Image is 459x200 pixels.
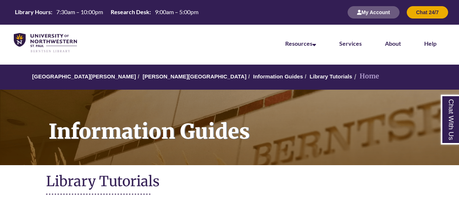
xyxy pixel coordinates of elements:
span: 7:30am – 10:00pm [56,8,103,15]
button: My Account [348,6,399,19]
span: 9:00am – 5:00pm [155,8,198,15]
a: [PERSON_NAME][GEOGRAPHIC_DATA] [143,73,246,79]
a: My Account [348,9,399,15]
h1: Library Tutorials [46,172,413,192]
th: Research Desk: [108,8,152,16]
h1: Information Guides [41,90,459,156]
a: Services [339,40,362,47]
img: UNWSP Library Logo [14,33,77,53]
th: Library Hours: [12,8,53,16]
a: Help [424,40,437,47]
a: Hours Today [12,8,201,17]
button: Chat 24/7 [407,6,448,19]
a: [GEOGRAPHIC_DATA][PERSON_NAME] [32,73,136,79]
table: Hours Today [12,8,201,16]
li: Home [352,71,379,82]
a: Library Tutorials [310,73,352,79]
a: Resources [285,40,316,47]
a: Information Guides [253,73,303,79]
a: Chat 24/7 [407,9,448,15]
a: About [385,40,401,47]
